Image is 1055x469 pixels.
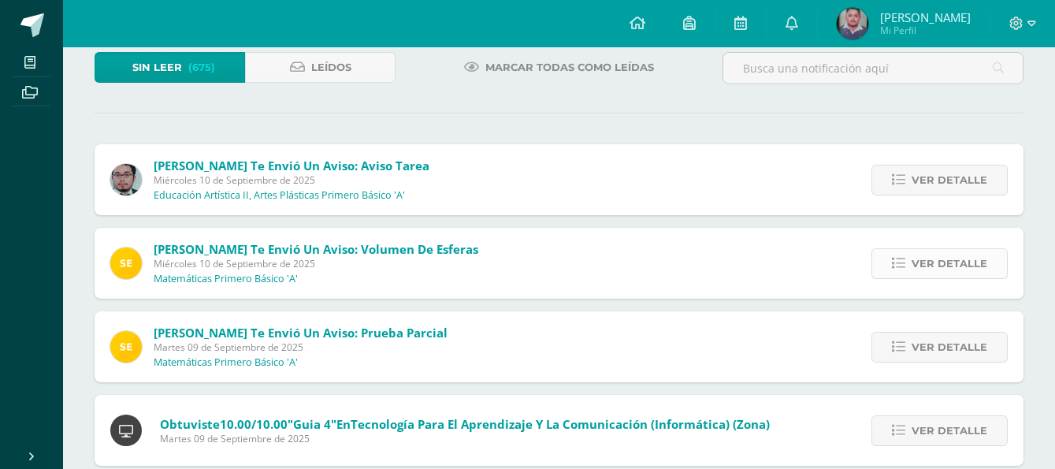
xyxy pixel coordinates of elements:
[154,341,448,354] span: Martes 09 de Septiembre de 2025
[160,416,770,432] span: Obtuviste en
[188,53,215,82] span: (675)
[154,173,429,187] span: Miércoles 10 de Septiembre de 2025
[110,331,142,363] img: 03c2987289e60ca238394da5f82a525a.png
[912,416,987,445] span: Ver detalle
[220,416,288,432] span: 10.00/10.00
[110,248,142,279] img: 03c2987289e60ca238394da5f82a525a.png
[880,9,971,25] span: [PERSON_NAME]
[311,53,351,82] span: Leídos
[154,189,405,202] p: Educación Artística II, Artes Plásticas Primero Básico 'A'
[154,257,478,270] span: Miércoles 10 de Septiembre de 2025
[154,158,429,173] span: [PERSON_NAME] te envió un aviso: Aviso tarea
[154,241,478,257] span: [PERSON_NAME] te envió un aviso: Volumen de esferas
[288,416,336,432] span: "Guia 4"
[160,432,770,445] span: Martes 09 de Septiembre de 2025
[880,24,971,37] span: Mi Perfil
[912,166,987,195] span: Ver detalle
[837,8,868,39] img: 4996760b725d245cd4cf0ac0e75d2339.png
[154,356,298,369] p: Matemáticas Primero Básico 'A'
[132,53,182,82] span: Sin leer
[912,333,987,362] span: Ver detalle
[723,53,1023,84] input: Busca una notificación aquí
[485,53,654,82] span: Marcar todas como leídas
[154,273,298,285] p: Matemáticas Primero Básico 'A'
[245,52,396,83] a: Leídos
[912,249,987,278] span: Ver detalle
[154,325,448,341] span: [PERSON_NAME] te envió un aviso: Prueba Parcial
[444,52,674,83] a: Marcar todas como leídas
[95,52,245,83] a: Sin leer(675)
[351,416,770,432] span: Tecnología para el Aprendizaje y la Comunicación (Informática) (Zona)
[110,164,142,195] img: 5fac68162d5e1b6fbd390a6ac50e103d.png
